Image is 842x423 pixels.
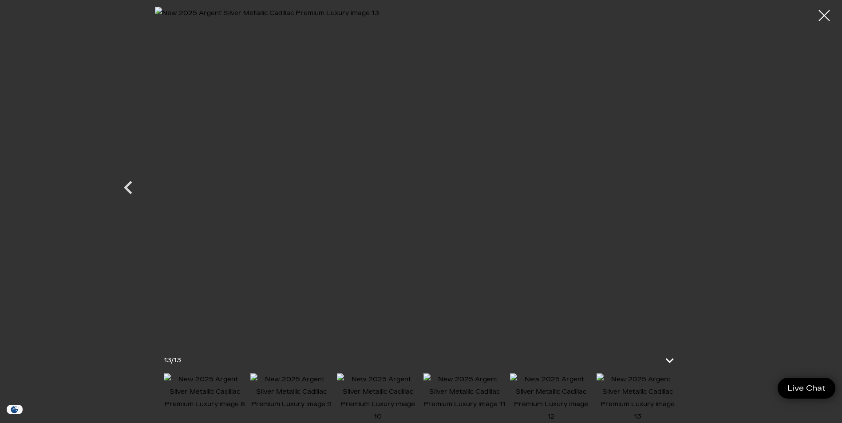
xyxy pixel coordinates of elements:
[164,373,246,411] img: New 2025 Argent Silver Metallic Cadillac Premium Luxury image 8
[4,405,25,414] section: Click to Open Cookie Consent Modal
[337,373,419,423] img: New 2025 Argent Silver Metallic Cadillac Premium Luxury image 10
[155,7,688,352] img: New 2025 Argent Silver Metallic Cadillac Premium Luxury image 13
[423,373,506,411] img: New 2025 Argent Silver Metallic Cadillac Premium Luxury image 11
[115,170,142,210] div: Previous
[783,383,830,393] span: Live Chat
[164,354,181,367] div: /
[597,373,679,423] img: New 2025 Argent Silver Metallic Cadillac Premium Luxury image 13
[164,356,171,364] span: 13
[4,405,25,414] img: Opt-Out Icon
[174,356,181,364] span: 13
[510,373,592,423] img: New 2025 Argent Silver Metallic Cadillac Premium Luxury image 12
[250,373,332,411] img: New 2025 Argent Silver Metallic Cadillac Premium Luxury image 9
[778,378,835,399] a: Live Chat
